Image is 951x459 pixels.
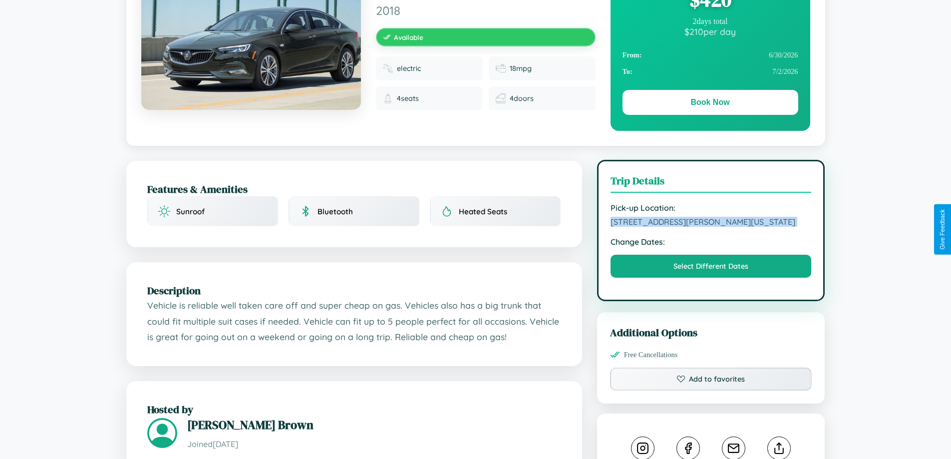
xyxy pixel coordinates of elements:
span: Heated Seats [459,207,507,216]
span: electric [397,64,421,73]
h2: Description [147,283,561,298]
h3: Additional Options [610,325,812,340]
button: Add to favorites [610,368,812,391]
div: 7 / 2 / 2026 [623,63,798,80]
h2: Hosted by [147,402,561,417]
img: Fuel type [383,63,393,73]
strong: Pick-up Location: [611,203,812,213]
div: $ 210 per day [623,26,798,37]
span: [STREET_ADDRESS][PERSON_NAME][US_STATE] [611,217,812,227]
span: Bluetooth [317,207,353,216]
span: Available [394,33,423,41]
span: Sunroof [176,207,205,216]
strong: Change Dates: [611,237,812,247]
strong: To: [623,67,633,76]
span: 2018 [376,3,596,18]
span: 4 seats [397,94,419,103]
button: Select Different Dates [611,255,812,278]
div: 6 / 30 / 2026 [623,47,798,63]
h3: [PERSON_NAME] Brown [187,417,561,433]
div: 2 days total [623,17,798,26]
div: Give Feedback [939,209,946,250]
img: Fuel efficiency [496,63,506,73]
span: 4 doors [510,94,534,103]
p: Vehicle is reliable well taken care off and super cheap on gas. Vehicles also has a big trunk tha... [147,298,561,345]
span: 18 mpg [510,64,532,73]
span: Free Cancellations [624,351,678,359]
h2: Features & Amenities [147,182,561,196]
strong: From: [623,51,642,59]
button: Book Now [623,90,798,115]
img: Seats [383,93,393,103]
h3: Trip Details [611,173,812,193]
img: Doors [496,93,506,103]
p: Joined [DATE] [187,437,561,452]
